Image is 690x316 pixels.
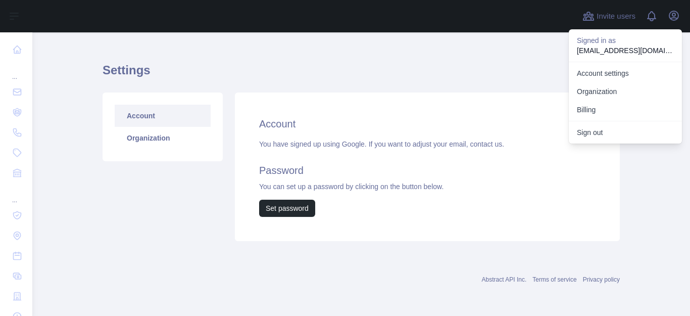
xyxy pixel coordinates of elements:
[597,11,635,22] span: Invite users
[569,101,682,119] button: Billing
[115,105,211,127] a: Account
[569,82,682,101] a: Organization
[8,61,24,81] div: ...
[115,127,211,149] a: Organization
[577,35,674,46] p: Signed in as
[583,276,620,283] a: Privacy policy
[569,123,682,142] button: Sign out
[532,276,576,283] a: Terms of service
[482,276,527,283] a: Abstract API Inc.
[569,64,682,82] a: Account settings
[259,117,596,131] h2: Account
[577,46,674,56] p: [EMAIL_ADDRESS][DOMAIN_NAME]
[259,163,596,177] h2: Password
[470,140,504,148] a: contact us.
[259,200,315,217] button: Set password
[8,184,24,204] div: ...
[259,139,596,217] div: You have signed up using Google. If you want to adjust your email, You can set up a password by c...
[580,8,637,24] button: Invite users
[103,62,620,86] h1: Settings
